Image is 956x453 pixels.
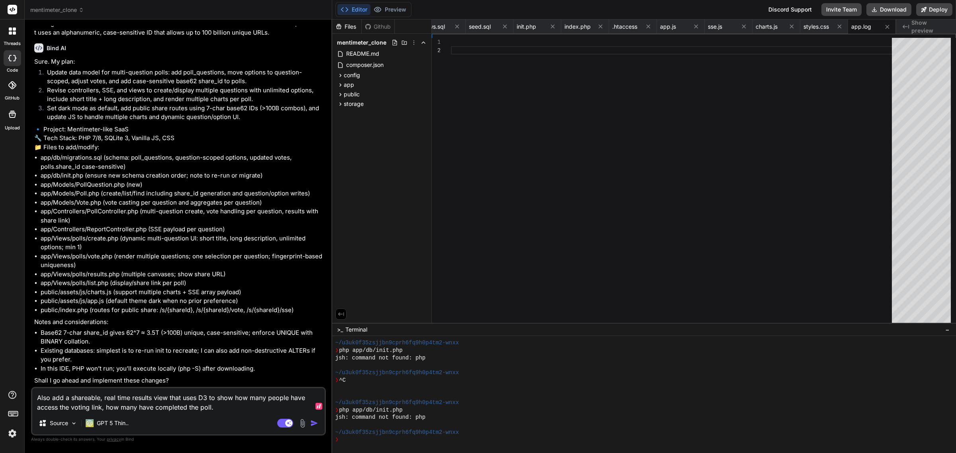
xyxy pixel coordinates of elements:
[339,347,403,354] span: php app/db/init.php
[71,420,77,427] img: Pick Models
[944,323,951,336] button: −
[31,435,326,443] p: Always double-check its answers. Your in Bind
[41,328,324,346] li: Base62 7-char share_id gives 62^7 ≈ 3.5T (>100B) unique, case-sensitive; enforce UNIQUE with BINA...
[5,125,20,131] label: Upload
[335,354,426,362] span: jsh: command not found: php
[34,125,324,152] p: 🔹 Project: Mentimeter-like SaaS 🔧 Tech Stack: PHP 7/8, SQLite 3, Vanilla JS, CSS 📁 Files to add/m...
[517,23,536,31] span: init.php
[41,288,324,297] li: public/assets/js/charts.js (support multiple charts + SSE array payload)
[337,4,370,15] button: Editor
[421,23,445,31] span: views.sql
[432,46,441,55] div: 2
[335,339,459,347] span: ~/u3uk0f35zsjjbn9cprh6fq9h0p4tm2-wnxx
[41,225,324,234] li: app/Controllers/ReportController.php (SSE payload per question)
[86,419,94,427] img: GPT 5 Thinking Medium
[41,198,324,207] li: app/Models/Vote.php (vote casting per question and aggregates per question)
[6,427,19,440] img: settings
[32,388,325,412] textarea: Also add a shareable, real time results view that uses D3 to show how many people have access the...
[41,252,324,270] li: app/Views/polls/vote.php (render multiple questions; one selection per question; fingerprint-base...
[34,318,324,327] p: Notes and considerations:
[335,369,459,377] span: ~/u3uk0f35zsjjbn9cprh6fq9h0p4tm2-wnxx
[41,171,324,180] li: app/db/init.php (ensure new schema creation order; note to re-run or migrate)
[335,429,459,436] span: ~/u3uk0f35zsjjbn9cprh6fq9h0p4tm2-wnxx
[335,399,459,406] span: ~/u3uk0f35zsjjbn9cprh6fq9h0p4tm2-wnxx
[803,23,829,31] span: styles.css
[41,297,324,306] li: public/assets/js/app.js (default theme dark when no prior preference)
[660,23,676,31] span: app.js
[41,104,324,122] li: Set dark mode as default, add public share routes using 7-char base62 IDs (>100B combos), and upd...
[337,326,343,334] span: >_
[344,71,360,79] span: config
[41,86,324,104] li: Revise controllers, SSE, and views to create/display multiple questions with unlimited options, i...
[310,419,318,427] img: icon
[339,377,346,384] span: ^C
[298,419,307,428] img: attachment
[866,3,911,16] button: Download
[7,67,18,74] label: code
[335,406,339,414] span: ❯
[335,436,339,443] span: ❯
[41,234,324,252] li: app/Views/polls/create.php (dynamic multi-question UI: short title, long description, unlimited o...
[851,23,871,31] span: app.log
[50,419,68,427] p: Source
[370,4,409,15] button: Preview
[339,406,403,414] span: php app/db/init.php
[564,23,591,31] span: index.php
[332,23,361,31] div: Files
[344,81,354,89] span: app
[41,207,324,225] li: app/Controllers/PollController.php (multi-question create, vote handling per question, results wi...
[821,3,862,16] button: Invite Team
[5,95,20,102] label: GitHub
[41,68,324,86] li: Update data model for multi-question polls: add poll_questions, move options to question-scoped, ...
[41,306,324,315] li: public/index.php (routes for public share: /s/{shareId}, /s/{shareId}/vote, /s/{shareId}/sse)
[41,153,324,171] li: app/db/migrations.sql (schema: poll_questions, question-scoped options, updated votes, polls.shar...
[764,3,817,16] div: Discord Support
[345,49,380,59] span: README.md
[41,180,324,189] li: app/Models/PollQuestion.php (new)
[41,270,324,279] li: app/Views/polls/results.php (multiple canvases; show share URL)
[345,60,384,70] span: composer.json
[469,23,491,31] span: seed.sql
[335,377,339,384] span: ❯
[362,23,394,31] div: Github
[612,23,637,31] span: .htaccess
[97,419,129,427] p: GPT 5 Thin..
[4,40,21,47] label: threads
[432,38,441,46] div: 1
[107,437,121,441] span: privacy
[47,44,66,52] h6: Bind AI
[756,23,778,31] span: charts.js
[30,6,84,14] span: mentimeter_clone
[344,90,360,98] span: public
[41,189,324,198] li: app/Models/Poll.php (create/list/find including share_id generation and question/option writes)
[34,57,324,66] p: Sure. My plan:
[41,364,324,373] li: In this IDE, PHP won’t run; you’ll execute locally (php -S) after downloading.
[708,23,722,31] span: sse.js
[41,346,324,364] li: Existing databases: simplest is to re-run init to recreate; I can also add non-destructive ALTERs...
[345,326,367,334] span: Terminal
[911,19,950,35] span: Show preview
[41,279,324,288] li: app/Views/polls/list.php (display/share link per poll)
[34,376,324,385] p: Shall I go ahead and implement these changes?
[337,39,386,47] span: mentimeter_clone
[344,100,364,108] span: storage
[335,347,339,354] span: ❯
[945,326,950,334] span: −
[916,3,952,16] button: Deploy
[335,414,426,421] span: jsh: command not found: php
